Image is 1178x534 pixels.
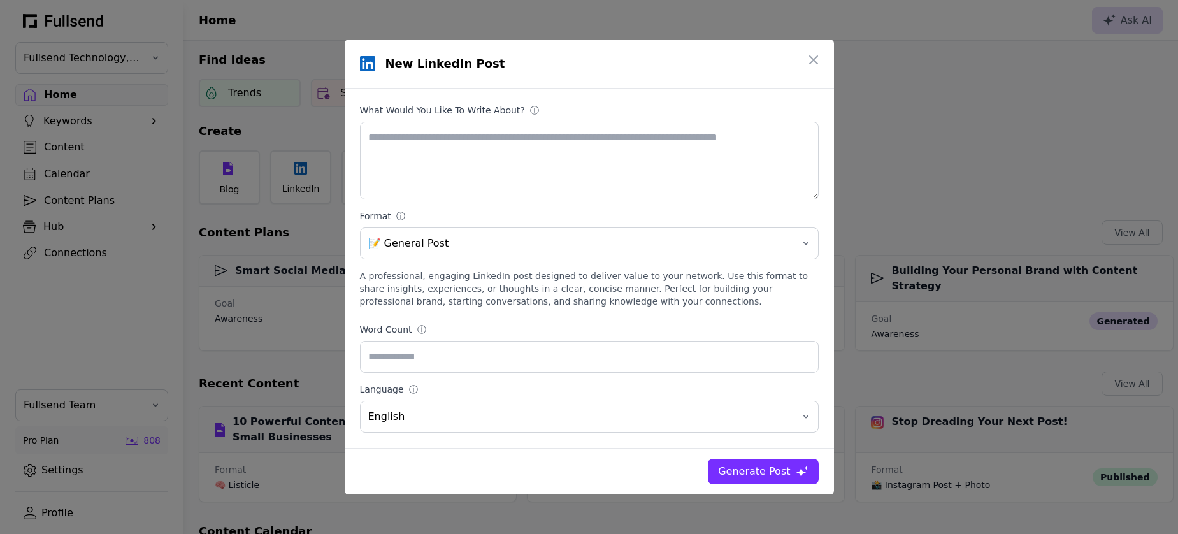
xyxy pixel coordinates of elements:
[360,104,819,117] label: What would you like to write about?
[360,270,819,308] div: A professional, engaging LinkedIn post designed to deliver value to your network. Use this format...
[708,459,818,484] button: Generate Post
[396,210,408,222] div: ⓘ
[417,323,429,336] div: ⓘ
[718,464,790,479] div: Generate Post
[360,227,819,259] button: 📝 General Post
[360,383,819,396] label: Language
[360,401,819,433] button: English
[368,409,793,424] span: English
[360,323,412,336] div: Word Count
[530,104,542,117] div: ⓘ
[385,55,505,73] h1: New LinkedIn Post
[409,383,420,396] div: ⓘ
[360,210,819,222] label: Format
[368,236,793,251] span: 📝 General Post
